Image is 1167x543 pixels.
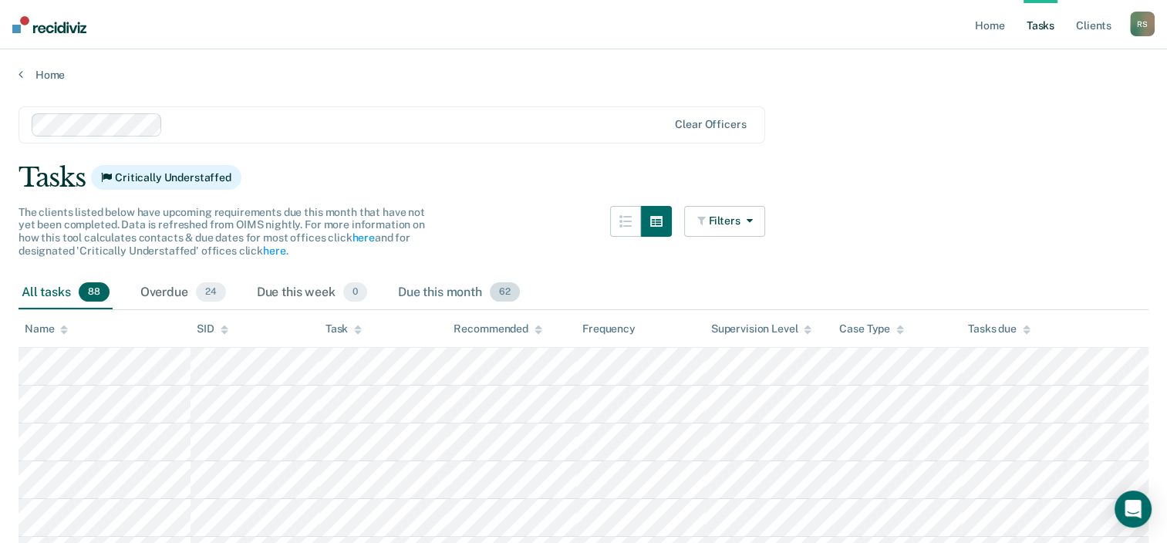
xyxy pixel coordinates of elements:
[196,282,226,302] span: 24
[254,276,370,310] div: Due this week0
[91,165,241,190] span: Critically Understaffed
[968,322,1030,336] div: Tasks due
[675,118,746,131] div: Clear officers
[1130,12,1155,36] div: R S
[79,282,110,302] span: 88
[582,322,636,336] div: Frequency
[1115,491,1152,528] div: Open Intercom Messenger
[137,276,229,310] div: Overdue24
[19,162,1148,194] div: Tasks
[19,206,425,257] span: The clients listed below have upcoming requirements due this month that have not yet been complet...
[263,245,285,257] a: here
[19,276,113,310] div: All tasks88
[684,206,766,237] button: Filters
[711,322,812,336] div: Supervision Level
[197,322,228,336] div: SID
[839,322,904,336] div: Case Type
[25,322,68,336] div: Name
[490,282,520,302] span: 62
[19,68,1148,82] a: Home
[325,322,362,336] div: Task
[343,282,367,302] span: 0
[12,16,86,33] img: Recidiviz
[352,231,374,244] a: here
[395,276,523,310] div: Due this month62
[1130,12,1155,36] button: RS
[454,322,541,336] div: Recommended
